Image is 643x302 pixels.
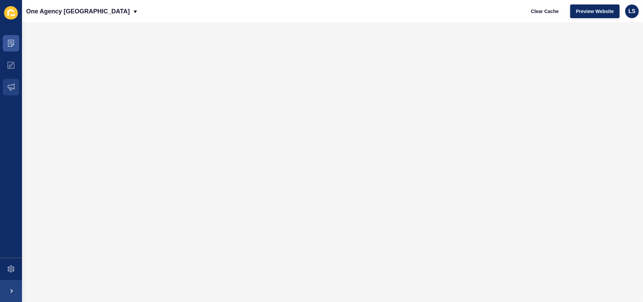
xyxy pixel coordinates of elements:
span: Preview Website [576,8,614,15]
span: Clear Cache [531,8,559,15]
button: Clear Cache [525,4,565,18]
button: Preview Website [570,4,620,18]
p: One Agency [GEOGRAPHIC_DATA] [26,3,130,20]
span: LS [629,8,635,15]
